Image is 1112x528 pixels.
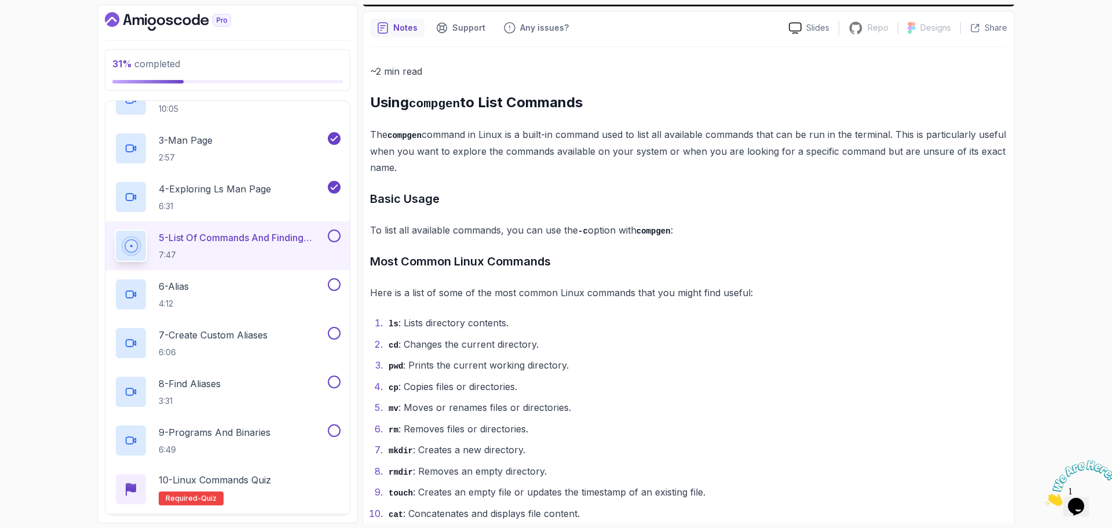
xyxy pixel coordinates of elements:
[159,444,270,456] p: 6:49
[112,58,180,70] span: completed
[115,376,341,408] button: 8-Find Aliases3:31
[389,446,413,456] code: mkdir
[159,425,270,439] p: 9 - Programs And Binaries
[370,190,1007,208] h3: Basic Usage
[385,315,1007,332] li: : Lists directory contents.
[780,22,839,34] a: Slides
[5,5,76,50] img: Chat attention grabber
[385,484,1007,501] li: : Creates an empty file or updates the timestamp of an existing file.
[159,103,291,115] p: 10:05
[389,425,398,435] code: rm
[637,227,671,236] code: compgen
[115,424,341,457] button: 9-Programs And Binaries6:49
[868,22,888,34] p: Repo
[389,341,398,350] code: cd
[409,97,460,111] code: compgen
[370,63,1007,79] p: ~2 min read
[370,126,1007,176] p: The command in Linux is a built-in command used to list all available commands that can be run in...
[370,285,1007,301] p: Here is a list of some of the most common Linux commands that you might find useful:
[389,383,398,392] code: cp
[115,327,341,359] button: 7-Create Custom Aliases6:06
[5,5,9,14] span: 1
[389,319,398,329] code: ls
[159,347,268,358] p: 6:06
[159,152,213,163] p: 2:57
[370,93,1007,112] h2: Using to List Commands
[385,399,1007,416] li: : Moves or renames files or directories.
[385,442,1007,458] li: : Creates a new directory.
[389,362,403,371] code: pwd
[201,494,217,503] span: quiz
[385,357,1007,374] li: : Prints the current working directory.
[115,230,341,262] button: 5-List Of Commands And Finding Help7:47
[159,377,221,391] p: 8 - Find Aliases
[370,222,1007,239] p: To list all available commands, you can use the option with :
[115,181,341,213] button: 4-Exploring ls Man Page6:31
[578,227,588,236] code: -c
[389,489,413,498] code: touch
[159,201,271,212] p: 6:31
[159,133,213,147] p: 3 - Man Page
[159,298,189,309] p: 4:12
[159,279,189,293] p: 6 - Alias
[159,473,271,487] p: 10 - Linux Commands Quiz
[385,336,1007,353] li: : Changes the current directory.
[115,132,341,165] button: 3-Man Page2:57
[385,421,1007,438] li: : Removes files or directories.
[159,249,325,261] p: 7:47
[115,473,341,505] button: 10-Linux Commands QuizRequired-quiz
[389,404,398,413] code: mv
[387,131,422,140] code: compgen
[166,494,201,503] span: Required-
[389,510,403,519] code: cat
[806,22,829,34] p: Slides
[385,463,1007,480] li: : Removes an empty directory.
[429,19,492,37] button: Support button
[115,278,341,311] button: 6-Alias4:12
[452,22,485,34] p: Support
[920,22,951,34] p: Designs
[1040,456,1112,511] iframe: chat widget
[159,231,325,245] p: 5 - List Of Commands And Finding Help
[393,22,418,34] p: Notes
[105,12,258,31] a: Dashboard
[960,22,1007,34] button: Share
[370,252,1007,271] h3: Most Common Linux Commands
[159,328,268,342] p: 7 - Create Custom Aliases
[159,395,221,407] p: 3:31
[112,58,132,70] span: 31 %
[159,182,271,196] p: 4 - Exploring ls Man Page
[389,468,413,477] code: rmdir
[385,505,1007,522] li: : Concatenates and displays file content.
[985,22,1007,34] p: Share
[497,19,576,37] button: Feedback button
[520,22,569,34] p: Any issues?
[370,19,425,37] button: notes button
[385,378,1007,395] li: : Copies files or directories.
